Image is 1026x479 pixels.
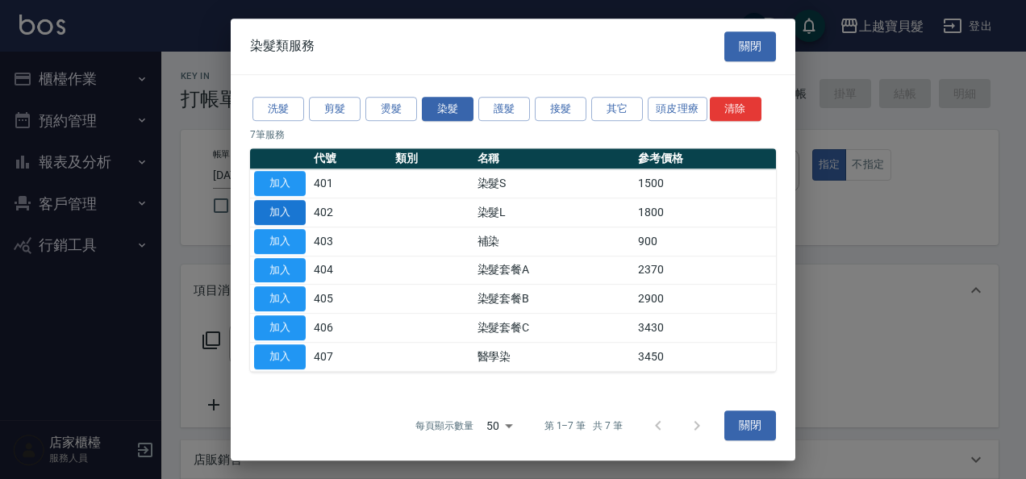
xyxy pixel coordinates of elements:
td: 醫學染 [473,342,635,371]
td: 染髮套餐A [473,256,635,285]
button: 接髮 [535,97,586,122]
td: 染髮套餐B [473,285,635,314]
button: 加入 [254,286,306,311]
button: 關閉 [724,411,776,441]
td: 403 [310,227,391,256]
td: 406 [310,314,391,343]
p: 7 筆服務 [250,127,776,142]
td: 補染 [473,227,635,256]
td: 3450 [634,342,776,371]
td: 染髮L [473,198,635,227]
button: 護髮 [478,97,530,122]
th: 類別 [391,148,473,169]
td: 404 [310,256,391,285]
button: 關閉 [724,31,776,61]
button: 染髮 [422,97,473,122]
th: 代號 [310,148,391,169]
button: 加入 [254,258,306,283]
div: 50 [480,404,519,448]
td: 1500 [634,169,776,198]
td: 401 [310,169,391,198]
button: 清除 [710,97,761,122]
td: 402 [310,198,391,227]
th: 名稱 [473,148,635,169]
button: 加入 [254,171,306,196]
button: 其它 [591,97,643,122]
td: 407 [310,342,391,371]
button: 加入 [254,344,306,369]
td: 405 [310,285,391,314]
td: 1800 [634,198,776,227]
td: 900 [634,227,776,256]
td: 染髮S [473,169,635,198]
th: 參考價格 [634,148,776,169]
td: 3430 [634,314,776,343]
button: 加入 [254,315,306,340]
span: 染髮類服務 [250,38,315,54]
button: 頭皮理療 [648,97,707,122]
button: 加入 [254,200,306,225]
p: 第 1–7 筆 共 7 筆 [544,419,623,433]
button: 洗髮 [252,97,304,122]
td: 染髮套餐C [473,314,635,343]
td: 2370 [634,256,776,285]
button: 燙髮 [365,97,417,122]
td: 2900 [634,285,776,314]
p: 每頁顯示數量 [415,419,473,433]
button: 加入 [254,229,306,254]
button: 剪髮 [309,97,361,122]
